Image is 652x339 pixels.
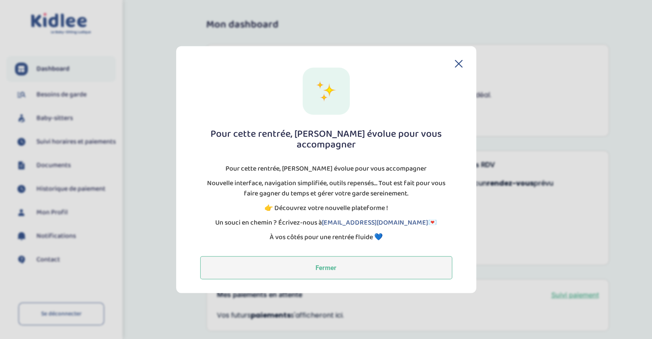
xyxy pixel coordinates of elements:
[200,178,452,199] p: Nouvelle interface, navigation simplifiée, outils repensés… Tout est fait pour vous faire gagner ...
[215,218,437,228] p: Un souci en chemin ? Écrivez-nous à 💌
[200,128,452,150] h1: Pour cette rentrée, [PERSON_NAME] évolue pour vous accompagner
[270,232,383,243] p: À vos côtés pour une rentrée fluide 💙
[315,80,337,102] img: New Design Icon
[200,256,452,279] button: Fermer
[264,203,388,213] p: 👉 Découvrez votre nouvelle plateforme !
[225,164,427,174] p: Pour cette rentrée, [PERSON_NAME] évolue pour vous accompagner
[322,217,428,228] a: [EMAIL_ADDRESS][DOMAIN_NAME]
